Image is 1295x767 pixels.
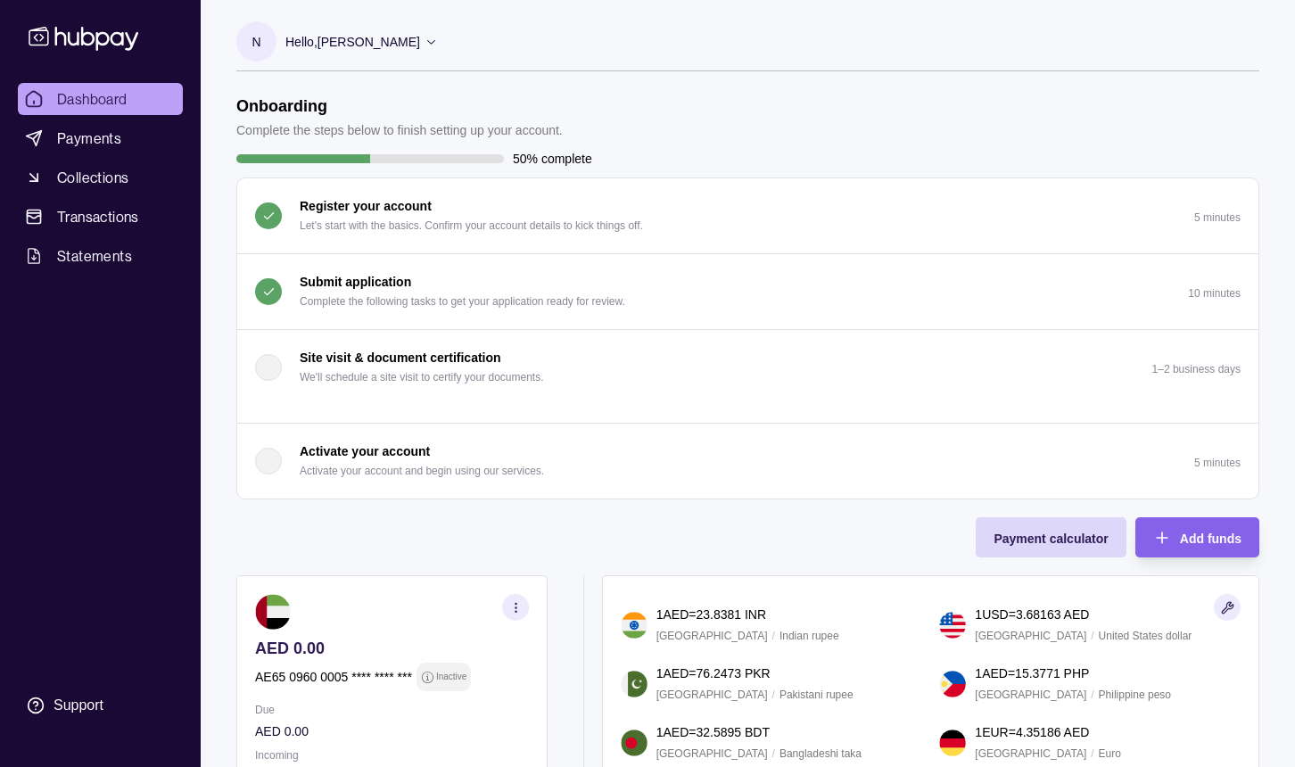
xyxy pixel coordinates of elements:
[54,696,103,715] div: Support
[57,206,139,227] span: Transactions
[939,671,966,697] img: ph
[1188,287,1241,300] p: 10 minutes
[656,685,768,705] p: [GEOGRAPHIC_DATA]
[300,461,544,481] p: Activate your account and begin using our services.
[18,83,183,115] a: Dashboard
[237,178,1258,253] button: Register your account Let's start with the basics. Confirm your account details to kick things of...
[1180,532,1241,546] span: Add funds
[57,128,121,149] span: Payments
[300,441,430,461] p: Activate your account
[285,32,420,52] p: Hello, [PERSON_NAME]
[300,196,432,216] p: Register your account
[1099,744,1121,763] p: Euro
[656,722,770,742] p: 1 AED = 32.5895 BDT
[236,96,563,116] h1: Onboarding
[1194,457,1241,469] p: 5 minutes
[994,532,1108,546] span: Payment calculator
[255,722,529,741] p: AED 0.00
[621,612,647,639] img: in
[939,730,966,756] img: de
[300,216,643,235] p: Let's start with the basics. Confirm your account details to kick things off.
[1152,363,1241,375] p: 1–2 business days
[1091,626,1093,646] p: /
[975,685,1086,705] p: [GEOGRAPHIC_DATA]
[237,405,1258,423] div: Site visit & document certification We'll schedule a site visit to certify your documents.1–2 bus...
[975,605,1089,624] p: 1 USD = 3.68163 AED
[18,687,183,724] a: Support
[255,700,529,720] p: Due
[436,667,466,687] p: Inactive
[656,626,768,646] p: [GEOGRAPHIC_DATA]
[57,245,132,267] span: Statements
[300,272,411,292] p: Submit application
[57,167,128,188] span: Collections
[513,149,592,169] p: 50% complete
[975,744,1086,763] p: [GEOGRAPHIC_DATA]
[237,330,1258,405] button: Site visit & document certification We'll schedule a site visit to certify your documents.1–2 bus...
[300,292,625,311] p: Complete the following tasks to get your application ready for review.
[975,664,1089,683] p: 1 AED = 15.3771 PHP
[1091,685,1093,705] p: /
[656,605,766,624] p: 1 AED = 23.8381 INR
[772,685,775,705] p: /
[18,201,183,233] a: Transactions
[939,612,966,639] img: us
[656,664,771,683] p: 1 AED = 76.2473 PKR
[621,671,647,697] img: pk
[656,744,768,763] p: [GEOGRAPHIC_DATA]
[621,730,647,756] img: bd
[18,240,183,272] a: Statements
[975,722,1089,742] p: 1 EUR = 4.35186 AED
[1091,744,1093,763] p: /
[975,626,1086,646] p: [GEOGRAPHIC_DATA]
[772,626,775,646] p: /
[255,746,529,765] p: Incoming
[779,626,839,646] p: Indian rupee
[772,744,775,763] p: /
[255,639,529,658] p: AED 0.00
[779,744,862,763] p: Bangladeshi taka
[300,367,544,387] p: We'll schedule a site visit to certify your documents.
[236,120,563,140] p: Complete the steps below to finish setting up your account.
[1135,517,1259,557] button: Add funds
[237,254,1258,329] button: Submit application Complete the following tasks to get your application ready for review.10 minutes
[300,348,501,367] p: Site visit & document certification
[1194,211,1241,224] p: 5 minutes
[255,594,291,630] img: ae
[252,32,260,52] p: N
[57,88,128,110] span: Dashboard
[18,161,183,194] a: Collections
[237,424,1258,499] button: Activate your account Activate your account and begin using our services.5 minutes
[779,685,854,705] p: Pakistani rupee
[976,517,1126,557] button: Payment calculator
[1099,685,1171,705] p: Philippine peso
[18,122,183,154] a: Payments
[1099,626,1192,646] p: United States dollar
